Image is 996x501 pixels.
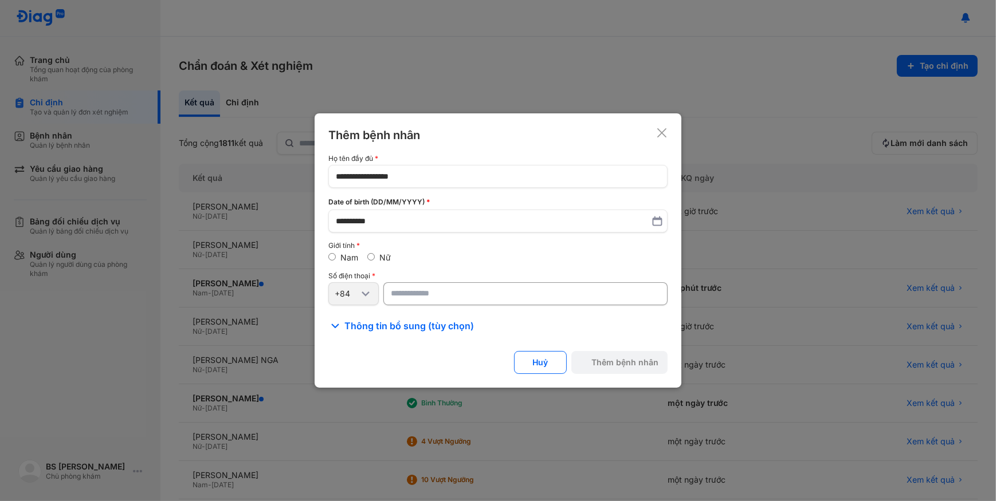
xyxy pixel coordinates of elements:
[379,253,391,262] label: Nữ
[344,319,474,333] span: Thông tin bổ sung (tùy chọn)
[571,351,668,374] button: Thêm bệnh nhân
[514,351,567,374] button: Huỷ
[328,127,420,143] div: Thêm bệnh nhân
[340,253,358,262] label: Nam
[328,242,668,250] div: Giới tính
[328,155,668,163] div: Họ tên đầy đủ
[335,289,359,299] div: +84
[328,197,668,207] div: Date of birth (DD/MM/YYYY)
[328,272,668,280] div: Số điện thoại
